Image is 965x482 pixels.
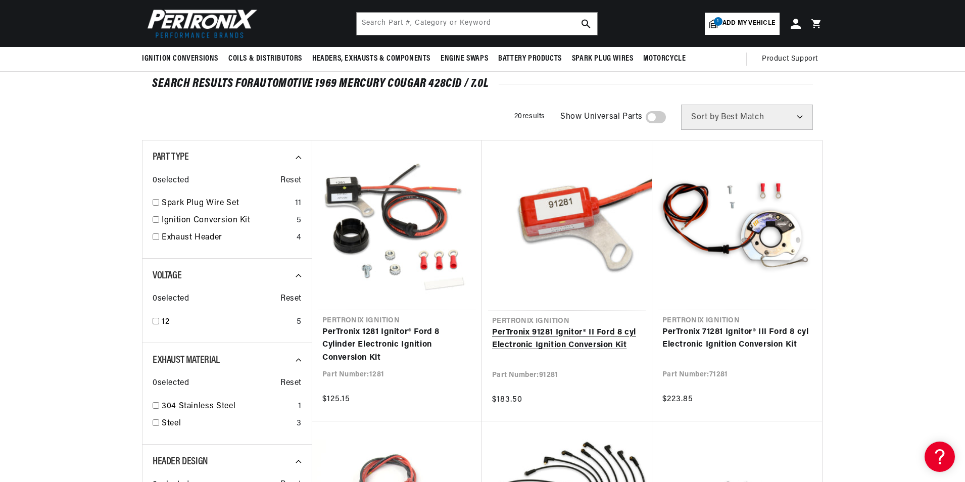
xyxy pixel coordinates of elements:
a: Ignition Conversion Kit [162,214,293,227]
span: 0 selected [153,293,189,306]
div: 5 [297,316,302,329]
select: Sort by [681,105,813,130]
a: Exhaust Header [162,231,293,245]
div: 11 [295,197,302,210]
div: 3 [297,417,302,430]
div: 4 [297,231,302,245]
span: 0 selected [153,377,189,390]
span: Add my vehicle [722,19,775,28]
summary: Motorcycle [638,47,691,71]
span: Engine Swaps [441,54,488,64]
span: Exhaust Material [153,355,220,365]
img: Pertronix [142,6,258,41]
a: 1Add my vehicle [705,13,780,35]
span: Motorcycle [643,54,686,64]
span: 0 selected [153,174,189,187]
a: Spark Plug Wire Set [162,197,291,210]
summary: Battery Products [493,47,567,71]
summary: Coils & Distributors [223,47,307,71]
a: Steel [162,417,293,430]
span: Spark Plug Wires [572,54,634,64]
summary: Engine Swaps [436,47,493,71]
summary: Spark Plug Wires [567,47,639,71]
span: Voltage [153,271,181,281]
span: Headers, Exhausts & Components [312,54,430,64]
span: Sort by [691,113,719,121]
a: PerTronix 91281 Ignitor® II Ford 8 cyl Electronic Ignition Conversion Kit [492,326,642,352]
div: SEARCH RESULTS FOR Automotive 1969 Mercury Cougar 428cid / 7.0L [152,79,813,89]
span: 20 results [514,113,545,120]
span: Header Design [153,457,208,467]
span: 1 [714,17,722,26]
summary: Headers, Exhausts & Components [307,47,436,71]
span: Product Support [762,54,818,65]
button: search button [575,13,597,35]
span: Reset [280,293,302,306]
a: PerTronix 1281 Ignitor® Ford 8 Cylinder Electronic Ignition Conversion Kit [322,326,472,365]
div: 5 [297,214,302,227]
summary: Product Support [762,47,823,71]
div: 1 [298,400,302,413]
span: Coils & Distributors [228,54,302,64]
a: 12 [162,316,293,329]
span: Reset [280,174,302,187]
span: Reset [280,377,302,390]
span: Show Universal Parts [560,111,643,124]
a: 304 Stainless Steel [162,400,294,413]
span: Ignition Conversions [142,54,218,64]
input: Search Part #, Category or Keyword [357,13,597,35]
summary: Ignition Conversions [142,47,223,71]
span: Part Type [153,152,188,162]
span: Battery Products [498,54,562,64]
a: PerTronix 71281 Ignitor® III Ford 8 cyl Electronic Ignition Conversion Kit [662,326,812,352]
